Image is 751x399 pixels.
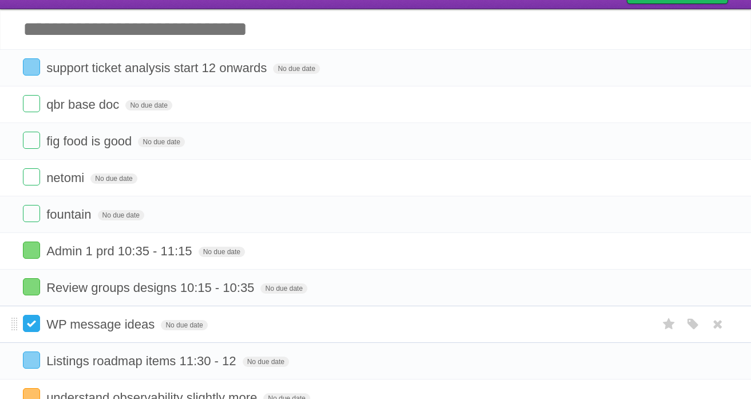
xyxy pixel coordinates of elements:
span: Listings roadmap items 11:30 - 12 [46,354,239,368]
label: Done [23,351,40,369]
label: Star task [658,315,680,334]
label: Done [23,95,40,112]
label: Done [23,58,40,76]
span: No due date [98,210,144,220]
span: No due date [199,247,245,257]
span: fig food is good [46,134,135,148]
span: WP message ideas [46,317,157,331]
label: Done [23,315,40,332]
label: Done [23,168,40,185]
span: No due date [260,283,307,294]
span: No due date [138,137,184,147]
span: qbr base doc [46,97,122,112]
span: No due date [90,173,137,184]
span: No due date [243,357,289,367]
span: fountain [46,207,94,222]
span: No due date [273,64,319,74]
span: Admin 1 prd 10:35 - 11:15 [46,244,195,258]
span: netomi [46,171,87,185]
label: Done [23,132,40,149]
span: Review groups designs 10:15 - 10:35 [46,281,257,295]
label: Done [23,205,40,222]
span: No due date [125,100,172,110]
span: support ticket analysis start 12 onwards [46,61,270,75]
span: No due date [161,320,207,330]
label: Done [23,278,40,295]
label: Done [23,242,40,259]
